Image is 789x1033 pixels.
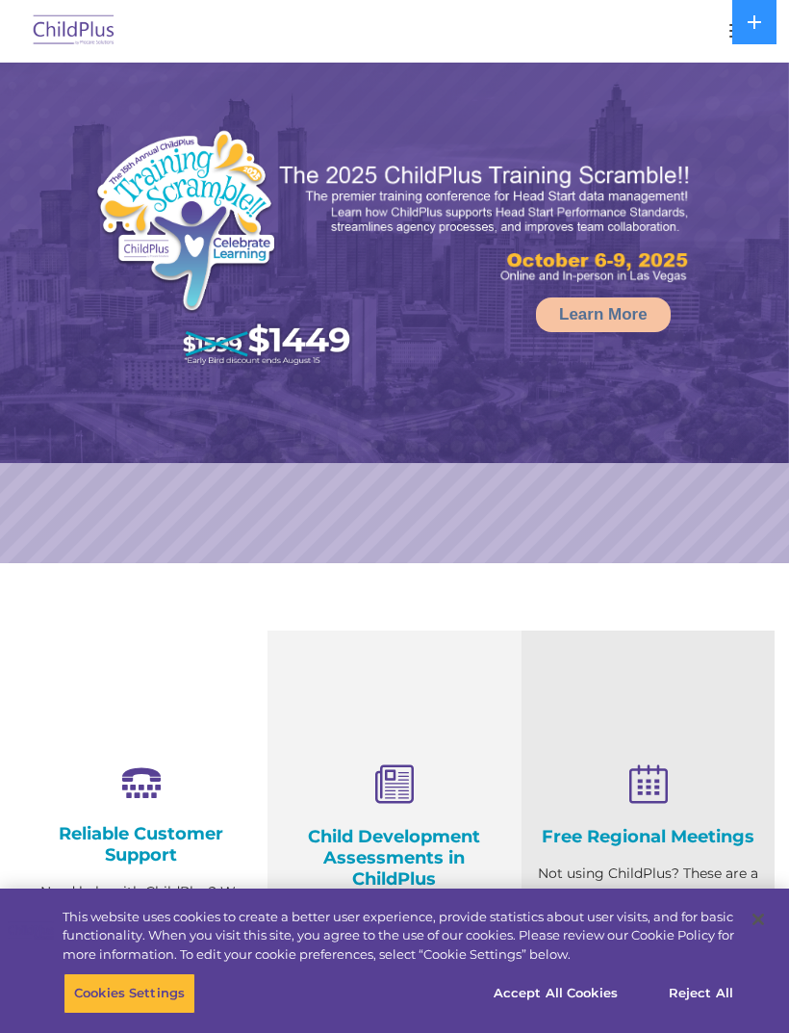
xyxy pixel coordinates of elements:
[29,9,119,54] img: ChildPlus by Procare Solutions
[29,823,253,865] h4: Reliable Customer Support
[282,826,506,890] h4: Child Development Assessments in ChildPlus
[641,973,761,1014] button: Reject All
[536,862,760,982] p: Not using ChildPlus? These are a great opportunity to network and learn from ChildPlus users. Fin...
[483,973,628,1014] button: Accept All Cookies
[737,898,779,941] button: Close
[536,826,760,847] h4: Free Regional Meetings
[63,908,734,965] div: This website uses cookies to create a better user experience, provide statistics about user visit...
[536,297,671,332] a: Learn More
[64,973,195,1014] button: Cookies Settings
